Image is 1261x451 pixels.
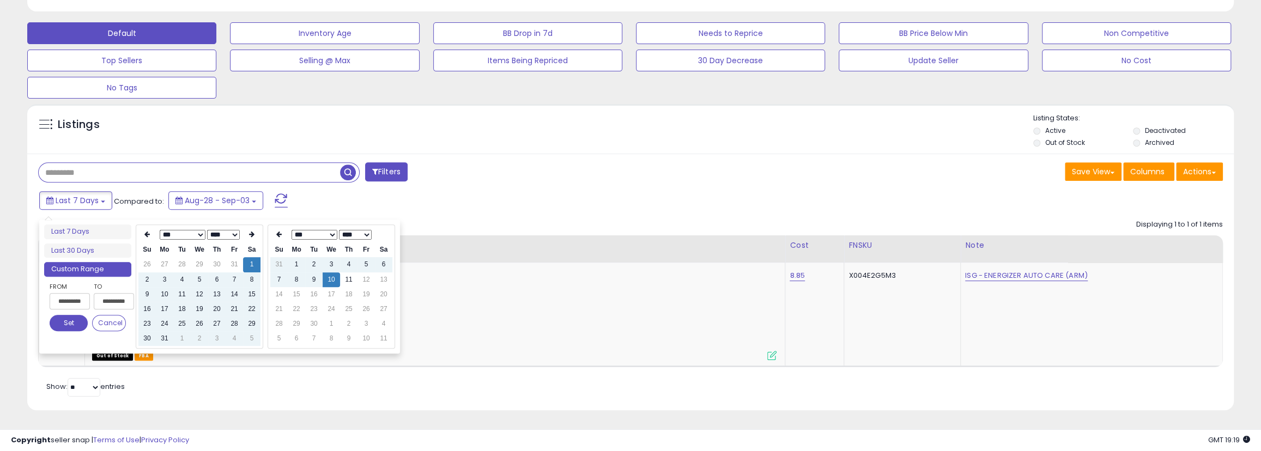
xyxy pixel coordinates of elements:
td: 20 [208,302,226,316]
td: 30 [138,331,156,346]
td: 22 [288,302,305,316]
td: 17 [323,287,340,302]
h5: Listings [58,117,100,132]
td: 8 [288,272,305,287]
td: 7 [270,272,288,287]
td: 26 [138,257,156,272]
td: 11 [173,287,191,302]
td: 21 [270,302,288,316]
td: 1 [323,316,340,331]
button: BB Drop in 7d [433,22,622,44]
td: 1 [173,331,191,346]
th: Tu [305,242,323,257]
th: Fr [357,242,375,257]
span: Show: entries [46,381,125,392]
button: Actions [1176,162,1223,181]
label: Archived [1145,138,1174,147]
td: 8 [323,331,340,346]
td: 13 [208,287,226,302]
th: Mo [156,242,173,257]
td: 19 [357,287,375,302]
td: 23 [138,316,156,331]
li: Last 30 Days [44,243,131,258]
td: 5 [191,272,208,287]
div: seller snap | | [11,435,189,446]
th: Su [138,242,156,257]
td: 28 [226,316,243,331]
a: 8.85 [790,270,805,281]
td: 12 [191,287,208,302]
td: 10 [357,331,375,346]
span: Columns [1130,166,1165,177]
td: 26 [357,302,375,316]
td: 2 [138,272,156,287]
th: Th [208,242,226,257]
span: 2025-09-11 19:19 GMT [1208,435,1250,445]
td: 24 [156,316,173,331]
td: 27 [208,316,226,331]
button: Aug-28 - Sep-03 [168,191,263,210]
td: 30 [208,257,226,272]
span: Compared to: [114,196,164,206]
a: Terms of Use [93,435,140,445]
th: We [191,242,208,257]
td: 8 [243,272,260,287]
td: 16 [138,302,156,316]
td: 10 [156,287,173,302]
td: 15 [243,287,260,302]
td: 4 [375,316,392,331]
strong: Copyright [11,435,51,445]
td: 14 [226,287,243,302]
td: 15 [288,287,305,302]
td: 17 [156,302,173,316]
button: Non Competitive [1042,22,1231,44]
label: To [94,281,126,292]
li: Last 7 Days [44,224,131,239]
td: 16 [305,287,323,302]
td: 31 [156,331,173,346]
td: 4 [340,257,357,272]
td: 5 [243,331,260,346]
td: 13 [375,272,392,287]
button: Save View [1065,162,1121,181]
span: Aug-28 - Sep-03 [185,195,250,206]
td: 1 [243,257,260,272]
td: 30 [305,316,323,331]
button: Selling @ Max [230,50,419,71]
button: Filters [365,162,408,181]
td: 29 [243,316,260,331]
label: Active [1045,126,1065,135]
div: Displaying 1 to 1 of 1 items [1136,220,1223,230]
label: Out of Stock [1045,138,1085,147]
div: X004E2G5M3 [848,271,952,281]
div: Note [965,240,1218,251]
td: 29 [191,257,208,272]
td: 2 [340,316,357,331]
button: Inventory Age [230,22,419,44]
span: Last 7 Days [56,195,99,206]
td: 12 [357,272,375,287]
td: 28 [270,316,288,331]
td: 19 [191,302,208,316]
span: FBA [135,351,153,361]
td: 20 [375,287,392,302]
td: 9 [340,331,357,346]
td: 3 [156,272,173,287]
button: Items Being Repriced [433,50,622,71]
button: 30 Day Decrease [636,50,825,71]
td: 25 [173,316,191,331]
td: 7 [305,331,323,346]
button: Top Sellers [27,50,216,71]
td: 2 [305,257,323,272]
button: Cancel [92,315,126,331]
td: 3 [323,257,340,272]
td: 25 [340,302,357,316]
td: 14 [270,287,288,302]
div: Title [89,240,780,251]
div: Cost [790,240,839,251]
td: 24 [323,302,340,316]
td: 6 [288,331,305,346]
td: 4 [173,272,191,287]
td: 18 [173,302,191,316]
td: 7 [226,272,243,287]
